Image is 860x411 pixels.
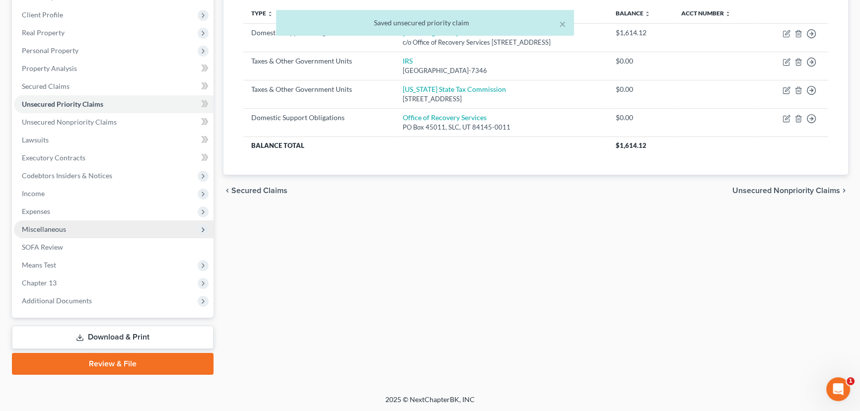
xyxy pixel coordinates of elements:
div: c/o Office of Recovery Services [STREET_ADDRESS] [403,38,600,47]
span: Property Analysis [22,64,77,72]
span: Executory Contracts [22,153,85,162]
span: Unsecured Priority Claims [22,100,103,108]
span: Personal Property [22,46,78,55]
div: [STREET_ADDRESS] [403,94,600,104]
a: Secured Claims [14,77,214,95]
i: chevron_right [840,187,848,195]
a: Lawsuits [14,131,214,149]
span: Unsecured Nonpriority Claims [732,187,840,195]
a: Unsecured Priority Claims [14,95,214,113]
div: PO Box 45011, SLC, UT 84145-0011 [403,123,600,132]
span: Miscellaneous [22,225,66,233]
span: $1,614.12 [616,141,646,149]
div: $0.00 [616,113,665,123]
button: chevron_left Secured Claims [223,187,287,195]
div: Taxes & Other Government Units [251,84,387,94]
a: IRS [403,57,413,65]
button: × [559,18,566,30]
span: 1 [847,377,855,385]
div: [GEOGRAPHIC_DATA]-7346 [403,66,600,75]
span: Secured Claims [231,187,287,195]
i: chevron_left [223,187,231,195]
a: [US_STATE] State Tax Commission [403,85,506,93]
a: Property Analysis [14,60,214,77]
span: Codebtors Insiders & Notices [22,171,112,180]
a: Download & Print [12,326,214,349]
span: Secured Claims [22,82,70,90]
span: Additional Documents [22,296,92,305]
span: Expenses [22,207,50,215]
iframe: Intercom live chat [826,377,850,401]
span: Unsecured Nonpriority Claims [22,118,117,126]
button: Unsecured Nonpriority Claims chevron_right [732,187,848,195]
span: Means Test [22,261,56,269]
div: $0.00 [616,56,665,66]
div: Domestic Support Obligations [251,113,387,123]
a: Executory Contracts [14,149,214,167]
span: Lawsuits [22,136,49,144]
a: SOFA Review [14,238,214,256]
div: Taxes & Other Government Units [251,56,387,66]
span: SOFA Review [22,243,63,251]
th: Balance Total [243,137,608,154]
span: Income [22,189,45,198]
a: Office of Recovery Services [403,113,487,122]
div: Saved unsecured priority claim [284,18,566,28]
a: Unsecured Nonpriority Claims [14,113,214,131]
span: Chapter 13 [22,278,57,287]
div: $0.00 [616,84,665,94]
a: Review & File [12,353,214,375]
